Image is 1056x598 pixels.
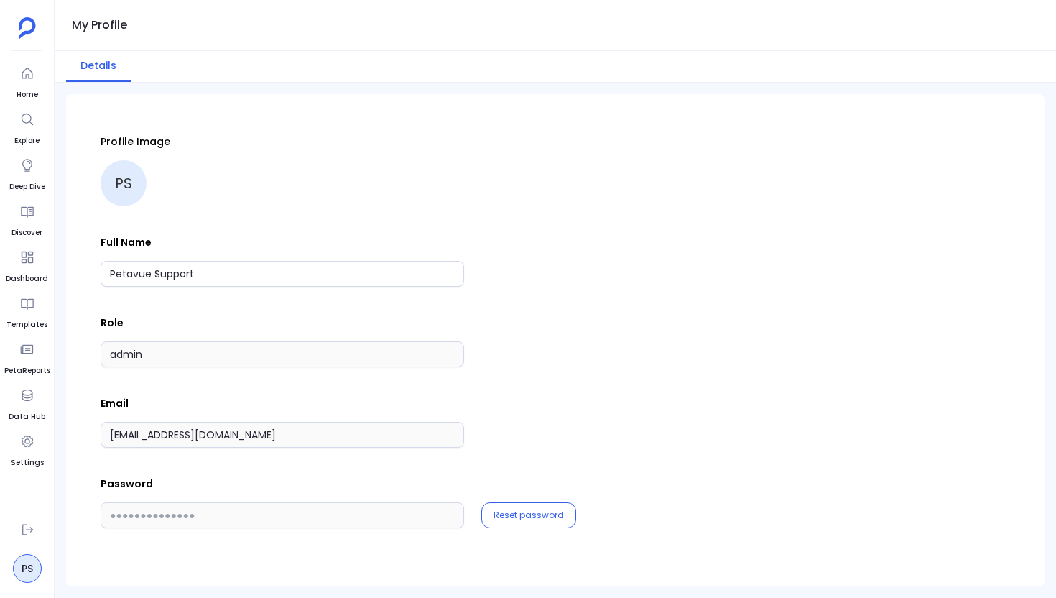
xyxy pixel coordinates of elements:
[4,336,50,377] a: PetaReports
[9,181,45,193] span: Deep Dive
[101,422,464,448] input: Email
[9,382,45,423] a: Data Hub
[101,160,147,206] div: PS
[14,60,40,101] a: Home
[101,341,464,367] input: Role
[101,477,1010,491] p: Password
[6,290,47,331] a: Templates
[11,457,44,469] span: Settings
[11,227,42,239] span: Discover
[6,273,48,285] span: Dashboard
[66,51,131,82] button: Details
[9,152,45,193] a: Deep Dive
[72,15,127,35] h1: My Profile
[13,554,42,583] a: PS
[14,106,40,147] a: Explore
[101,502,464,528] input: ●●●●●●●●●●●●●●
[4,365,50,377] span: PetaReports
[6,244,48,285] a: Dashboard
[101,396,1010,410] p: Email
[101,134,1010,149] p: Profile Image
[11,198,42,239] a: Discover
[14,135,40,147] span: Explore
[14,89,40,101] span: Home
[9,411,45,423] span: Data Hub
[101,316,1010,330] p: Role
[101,235,1010,249] p: Full Name
[19,17,36,39] img: petavue logo
[494,510,564,521] button: Reset password
[101,261,464,287] input: Full Name
[6,319,47,331] span: Templates
[11,428,44,469] a: Settings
